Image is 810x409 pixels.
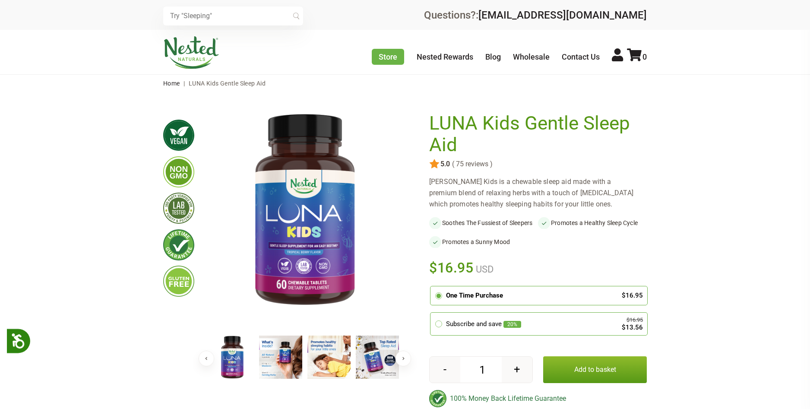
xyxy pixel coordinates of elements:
[502,357,532,383] button: +
[163,75,647,92] nav: breadcrumbs
[163,36,219,69] img: Nested Naturals
[429,176,647,210] div: [PERSON_NAME] Kids is a chewable sleep aid made with a premium blend of relaxing herbs with a tou...
[208,113,402,306] img: LUNA Kids Gentle Sleep Aid
[396,351,411,366] button: Next
[189,80,266,87] span: LUNA Kids Gentle Sleep Aid
[199,351,214,366] button: Previous
[478,9,647,21] a: [EMAIL_ADDRESS][DOMAIN_NAME]
[211,336,254,379] img: LUNA Kids Gentle Sleep Aid
[642,52,647,61] span: 0
[627,52,647,61] a: 0
[424,10,647,20] div: Questions?:
[474,264,494,275] span: USD
[307,336,351,379] img: LUNA Kids Gentle Sleep Aid
[429,390,446,407] img: badge-lifetimeguarantee-color.svg
[163,120,194,151] img: vegan
[450,160,493,168] span: ( 75 reviews )
[181,80,187,87] span: |
[429,113,642,155] h1: LUNA Kids Gentle Sleep Aid
[543,356,647,383] button: Add to basket
[440,160,450,168] span: 5.0
[163,229,194,260] img: lifetimeguarantee
[163,193,194,224] img: thirdpartytested
[429,159,440,169] img: star.svg
[417,52,473,61] a: Nested Rewards
[429,217,538,229] li: Soothes The Fussiest of Sleepers
[513,52,550,61] a: Wholesale
[430,357,460,383] button: -
[429,236,538,248] li: Promotes a Sunny Mood
[538,217,647,229] li: Promotes a Healthy Sleep Cycle
[429,390,647,407] div: 100% Money Back Lifetime Guarantee
[562,52,600,61] a: Contact Us
[356,336,399,379] img: LUNA Kids Gentle Sleep Aid
[163,6,303,25] input: Try "Sleeping"
[163,156,194,187] img: gmofree
[259,336,302,379] img: LUNA Kids Gentle Sleep Aid
[429,258,474,277] span: $16.95
[372,49,404,65] a: Store
[485,52,501,61] a: Blog
[163,266,194,297] img: glutenfree
[163,80,180,87] a: Home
